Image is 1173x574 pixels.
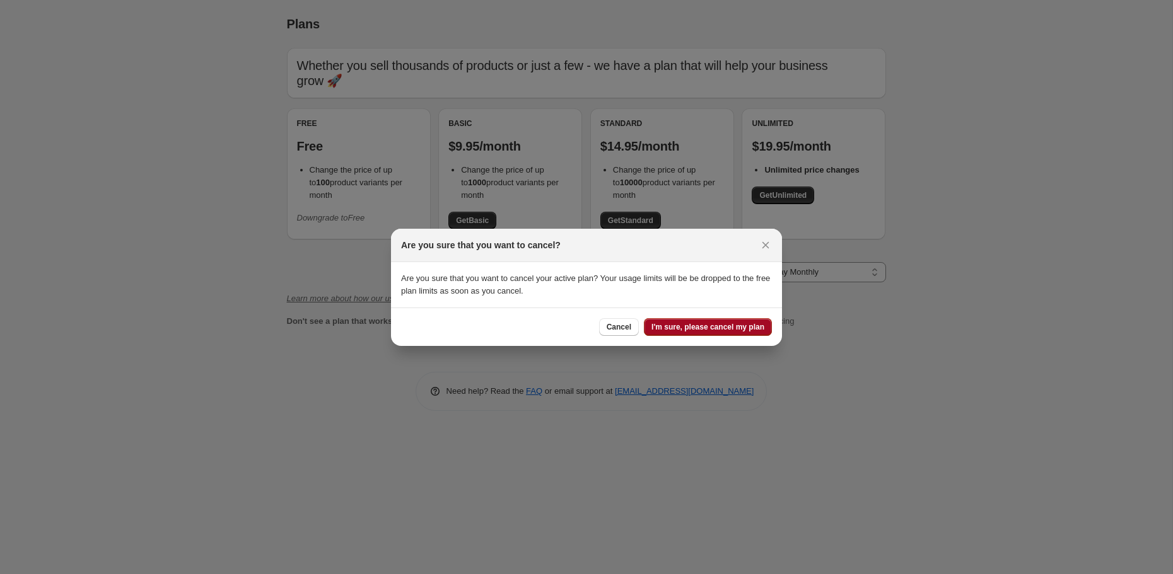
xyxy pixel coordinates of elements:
span: Cancel [607,322,631,332]
h2: Are you sure that you want to cancel? [401,239,561,251]
button: Cancel [599,318,639,336]
p: Are you sure that you want to cancel your active plan? Your usage limits will be be dropped to th... [401,272,772,297]
span: I'm sure, please cancel my plan [651,322,764,332]
button: I'm sure, please cancel my plan [644,318,772,336]
button: Close [757,236,774,254]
